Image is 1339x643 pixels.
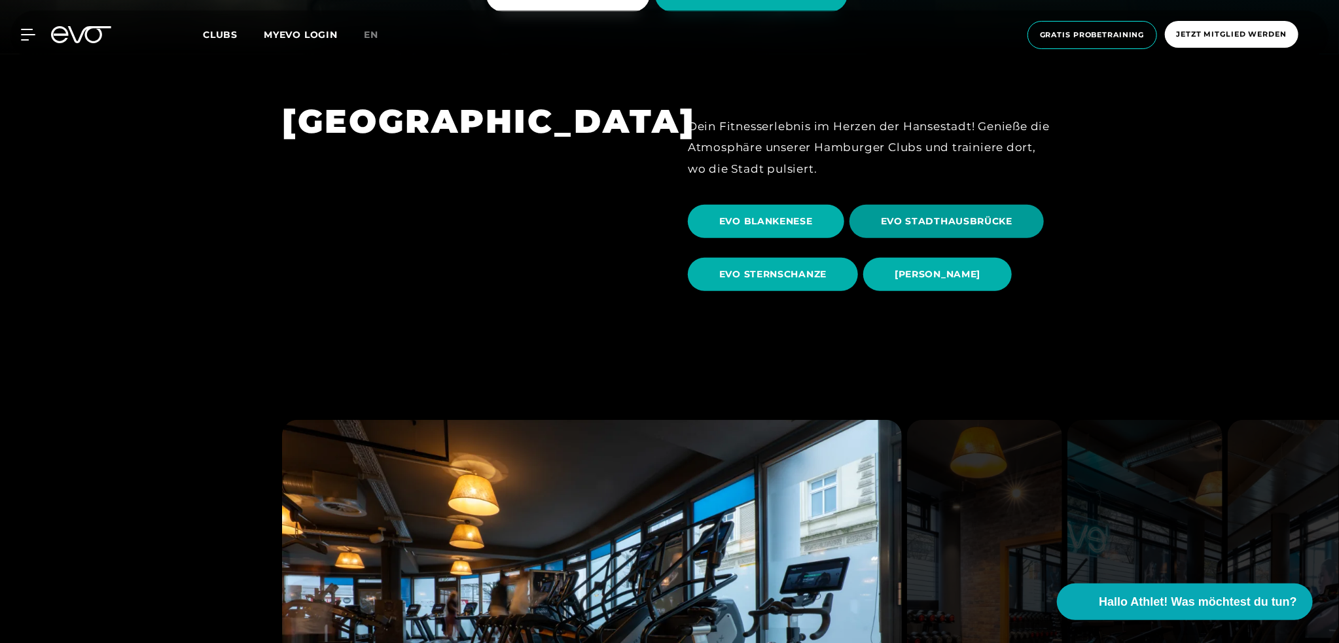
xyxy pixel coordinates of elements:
a: Clubs [203,28,264,41]
span: Hallo Athlet! Was möchtest du tun? [1099,593,1297,611]
span: EVO STADTHAUSBRÜCKE [881,215,1012,228]
span: EVO STERNSCHANZE [719,268,827,281]
span: en [364,29,378,41]
div: Dein Fitnesserlebnis im Herzen der Hansestadt! Genieße die Atmosphäre unserer Hamburger Clubs und... [688,116,1057,179]
button: Hallo Athlet! Was möchtest du tun? [1057,583,1313,620]
a: [PERSON_NAME] [863,248,1017,301]
span: Gratis Probetraining [1040,29,1145,41]
a: EVO BLANKENESE [688,195,849,248]
span: Jetzt Mitglied werden [1177,29,1287,40]
a: Gratis Probetraining [1024,21,1161,49]
a: en [364,27,394,43]
span: [PERSON_NAME] [895,268,980,281]
h1: [GEOGRAPHIC_DATA] [282,100,651,143]
a: Jetzt Mitglied werden [1161,21,1302,49]
span: Clubs [203,29,238,41]
a: EVO STERNSCHANZE [688,248,863,301]
a: EVO STADTHAUSBRÜCKE [849,195,1049,248]
span: EVO BLANKENESE [719,215,813,228]
a: MYEVO LOGIN [264,29,338,41]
